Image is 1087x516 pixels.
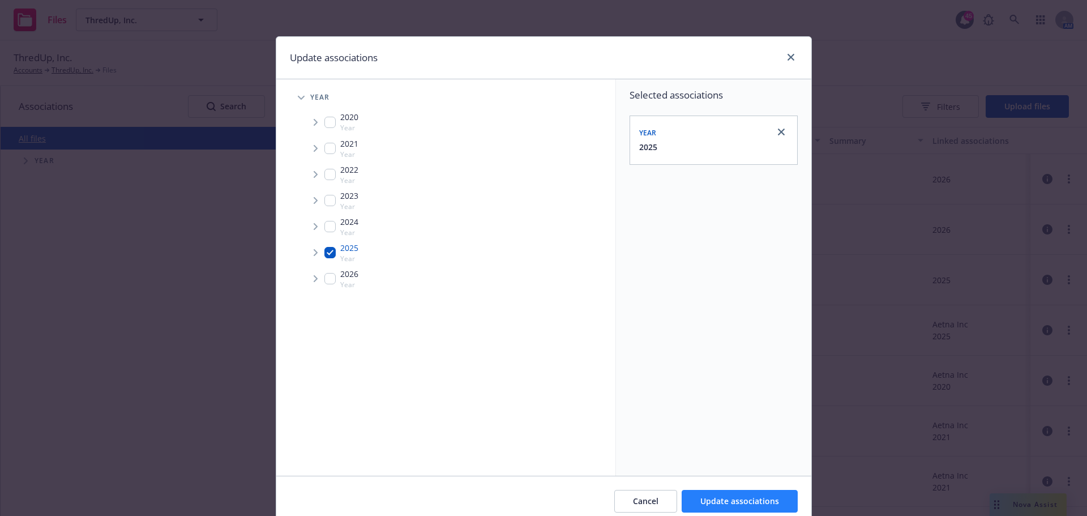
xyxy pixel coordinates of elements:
a: close [774,125,788,139]
span: Cancel [633,496,658,506]
span: Year [310,94,330,101]
button: Update associations [682,490,798,513]
span: Update associations [700,496,779,506]
span: 2026 [340,268,358,280]
h1: Update associations [290,50,378,65]
span: Selected associations [630,88,798,102]
span: Year [340,176,358,185]
span: Year [340,280,358,289]
span: Year [340,150,358,159]
span: 2025 [340,242,358,254]
a: close [784,50,798,64]
span: 2020 [340,111,358,123]
div: Tree Example [276,86,615,292]
button: Cancel [614,490,677,513]
span: 2024 [340,216,358,228]
span: Year [340,254,358,263]
span: 2022 [340,164,358,176]
span: 2021 [340,138,358,150]
span: Year [639,128,657,138]
span: Year [340,228,358,237]
button: 2025 [639,141,657,153]
span: Year [340,123,358,133]
span: Year [340,202,358,211]
span: 2023 [340,190,358,202]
